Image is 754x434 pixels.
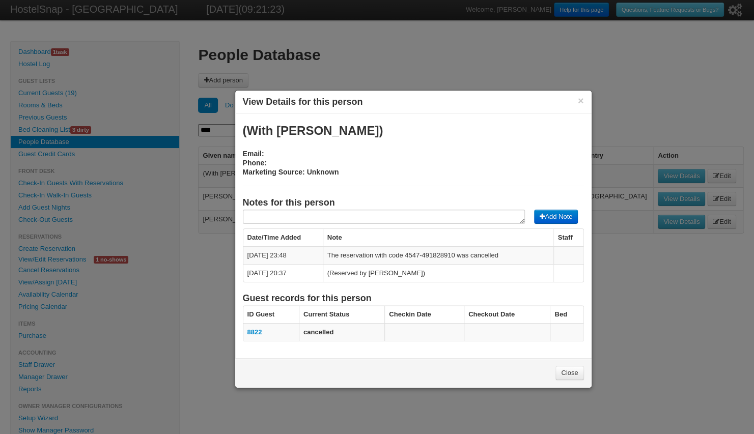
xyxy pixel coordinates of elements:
td: [DATE] 20:37 [243,264,323,282]
h2: (With [PERSON_NAME]) [243,122,584,140]
h4: Email: [243,149,584,158]
th: Checkin Date [384,306,464,323]
h4: Phone: [243,158,584,167]
td: The reservation with code 4547-491828910 was cancelled [323,246,553,264]
th: ID Guest [243,306,299,323]
th: Staff [553,229,583,246]
h4: Marketing Source: Unknown [243,167,584,177]
th: Date/Time Added [243,229,323,246]
th: Note [323,229,553,246]
h3: Notes for this person [243,196,584,210]
td: [DATE] 23:48 [243,246,323,264]
th: Checkout Date [464,306,550,323]
a: Close [555,366,583,380]
td: (Reserved by [PERSON_NAME]) [323,264,553,282]
th: Current Status [299,306,384,323]
button: × [578,96,584,105]
button: Add Note [534,210,578,224]
h3: View Details for this person [243,95,584,109]
a: 8822 [247,328,262,336]
th: Bed [550,306,583,323]
th: cancelled [299,323,384,341]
